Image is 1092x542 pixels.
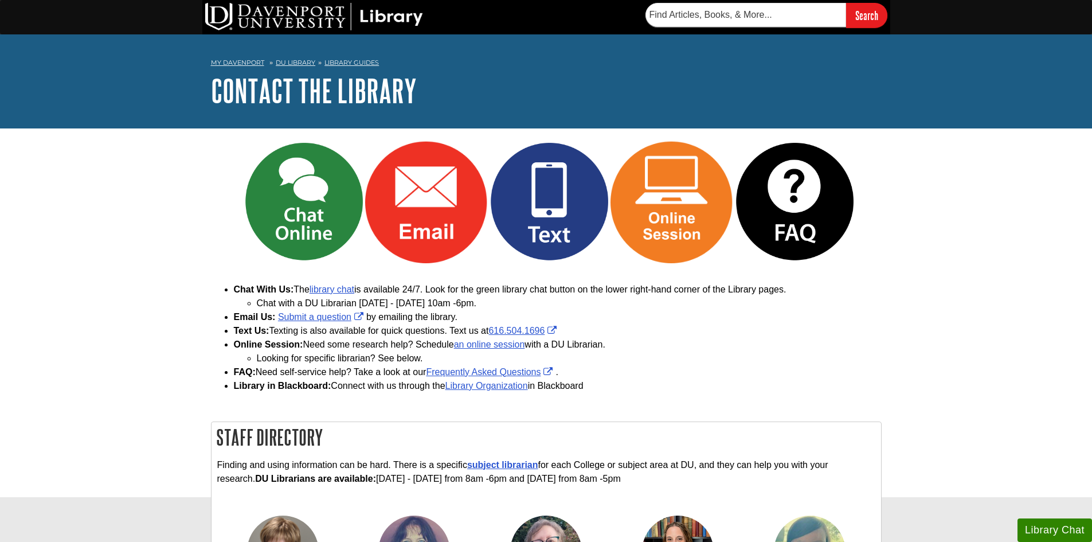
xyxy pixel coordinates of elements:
[234,340,303,349] strong: Online Session:
[454,340,525,349] a: an online session
[1017,518,1092,542] button: Library Chat
[234,310,882,324] li: by emailing the library.
[234,324,882,338] li: Texting is also available for quick questions. Text us at
[257,297,882,310] li: Chat with a DU Librarian [DATE] - [DATE] 10am -6pm.
[759,196,856,206] a: Link opens in new window
[645,3,887,28] form: Searches DU Library's articles, books, and more
[234,326,269,336] strong: Text Us:
[610,141,733,263] img: Online Session
[445,381,528,391] a: Library Organization
[488,326,559,336] a: Link opens in new window
[310,284,354,294] a: library chat
[426,367,555,377] a: Link opens in new window
[645,3,846,27] input: Find Articles, Books, & More...
[846,3,887,28] input: Search
[211,55,882,73] nav: breadcrumb
[205,3,423,30] img: DU Library
[257,352,882,365] li: Looking for specific librarian? See below.
[488,141,610,263] img: Text
[212,422,881,453] h2: Staff Directory
[242,141,365,263] img: Chat
[217,458,875,486] p: Finding and using information can be hard. There is a specific for each College or subject area a...
[234,283,882,310] li: The is available 24/7. Look for the green library chat button on the lower right-hand corner of t...
[636,196,733,206] a: Link opens in new window
[234,365,882,379] li: Need self-service help? Take a look at our .
[276,59,315,67] a: DU Library
[255,474,376,483] strong: DU Librarians are available:
[234,379,882,393] li: Connect with us through the in Blackboard
[324,59,379,67] a: Library Guides
[234,338,882,365] li: Need some research help? Schedule with a DU Librarian.
[234,284,294,294] b: Chat With Us:
[234,312,276,322] b: Email Us:
[211,73,417,108] a: Contact the Library
[234,367,256,377] strong: FAQ:
[733,141,856,263] img: FAQ
[234,381,331,391] strong: Library in Blackboard:
[278,312,366,322] a: Link opens in new window
[391,196,488,206] a: Link opens in new window
[365,141,488,263] img: Email
[467,460,538,470] a: subject librarian
[211,58,264,68] a: My Davenport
